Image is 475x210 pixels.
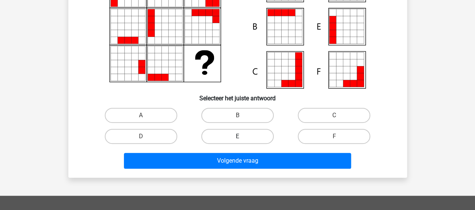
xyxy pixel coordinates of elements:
[201,129,274,144] label: E
[201,108,274,123] label: B
[298,129,370,144] label: F
[105,108,177,123] label: A
[298,108,370,123] label: C
[80,89,395,102] h6: Selecteer het juiste antwoord
[105,129,177,144] label: D
[124,153,351,169] button: Volgende vraag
